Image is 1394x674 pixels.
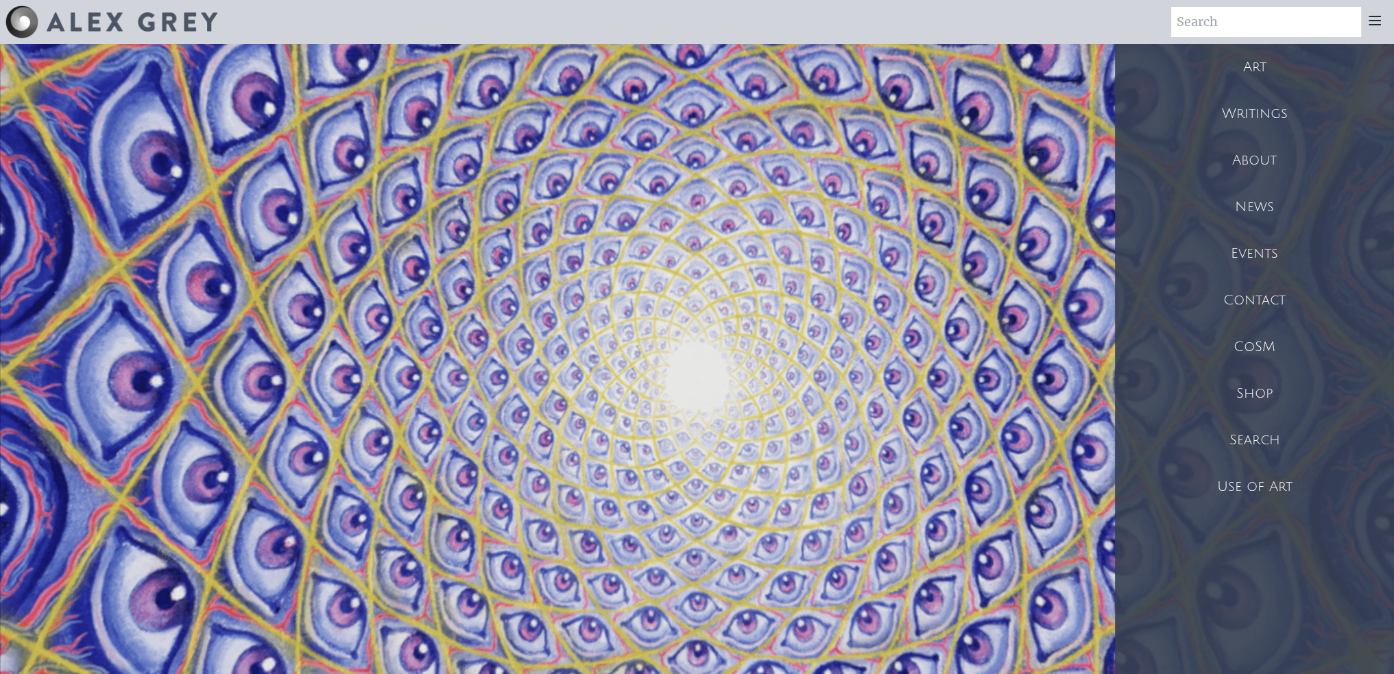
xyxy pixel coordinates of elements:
a: Events [1115,230,1394,277]
a: Shop [1115,370,1394,417]
a: Contact [1115,277,1394,324]
a: Use of Art [1115,464,1394,510]
a: News [1115,184,1394,230]
a: CoSM [1115,324,1394,370]
input: Search [1171,7,1361,37]
a: About [1115,137,1394,184]
a: Writings [1115,91,1394,137]
a: Art [1115,44,1394,91]
a: Search [1115,417,1394,464]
